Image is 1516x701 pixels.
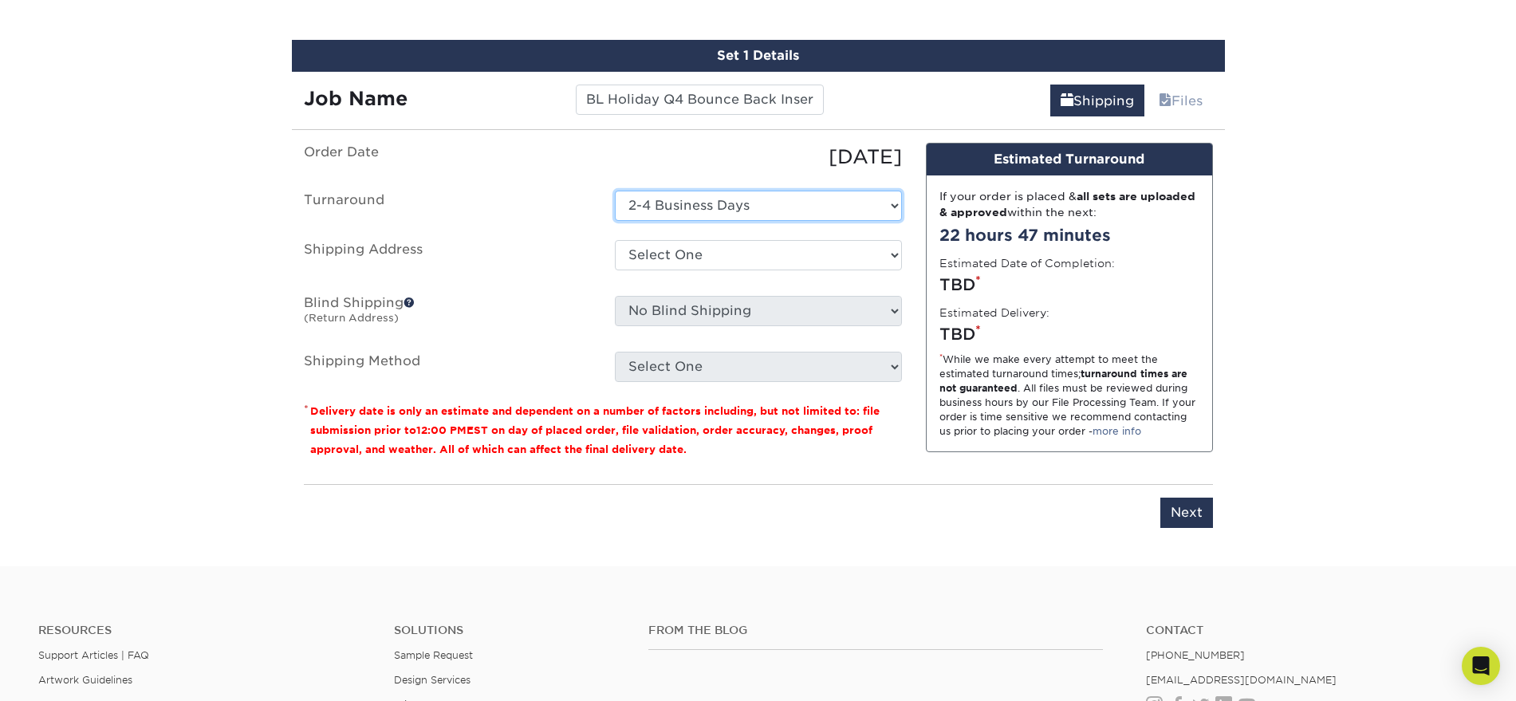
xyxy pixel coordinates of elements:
[292,40,1225,72] div: Set 1 Details
[1061,93,1073,108] span: shipping
[939,322,1199,346] div: TBD
[1093,425,1141,437] a: more info
[603,143,914,171] div: [DATE]
[1159,93,1171,108] span: files
[38,674,132,686] a: Artwork Guidelines
[927,144,1212,175] div: Estimated Turnaround
[394,674,471,686] a: Design Services
[1146,624,1478,637] a: Contact
[576,85,824,115] input: Enter a job name
[292,352,603,382] label: Shipping Method
[292,143,603,171] label: Order Date
[939,352,1199,439] div: While we make every attempt to meet the estimated turnaround times; . All files must be reviewed ...
[38,624,370,637] h4: Resources
[1050,85,1144,116] a: Shipping
[939,305,1049,321] label: Estimated Delivery:
[939,188,1199,221] div: If your order is placed & within the next:
[394,649,473,661] a: Sample Request
[1160,498,1213,528] input: Next
[416,424,467,436] span: 12:00 PM
[939,273,1199,297] div: TBD
[1462,647,1500,685] div: Open Intercom Messenger
[1146,674,1337,686] a: [EMAIL_ADDRESS][DOMAIN_NAME]
[939,223,1199,247] div: 22 hours 47 minutes
[292,296,603,333] label: Blind Shipping
[939,255,1115,271] label: Estimated Date of Completion:
[648,624,1103,637] h4: From the Blog
[292,240,603,277] label: Shipping Address
[310,405,880,455] small: Delivery date is only an estimate and dependent on a number of factors including, but not limited...
[1148,85,1213,116] a: Files
[394,624,624,637] h4: Solutions
[38,649,149,661] a: Support Articles | FAQ
[304,87,408,110] strong: Job Name
[304,312,399,324] small: (Return Address)
[1146,649,1245,661] a: [PHONE_NUMBER]
[292,191,603,221] label: Turnaround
